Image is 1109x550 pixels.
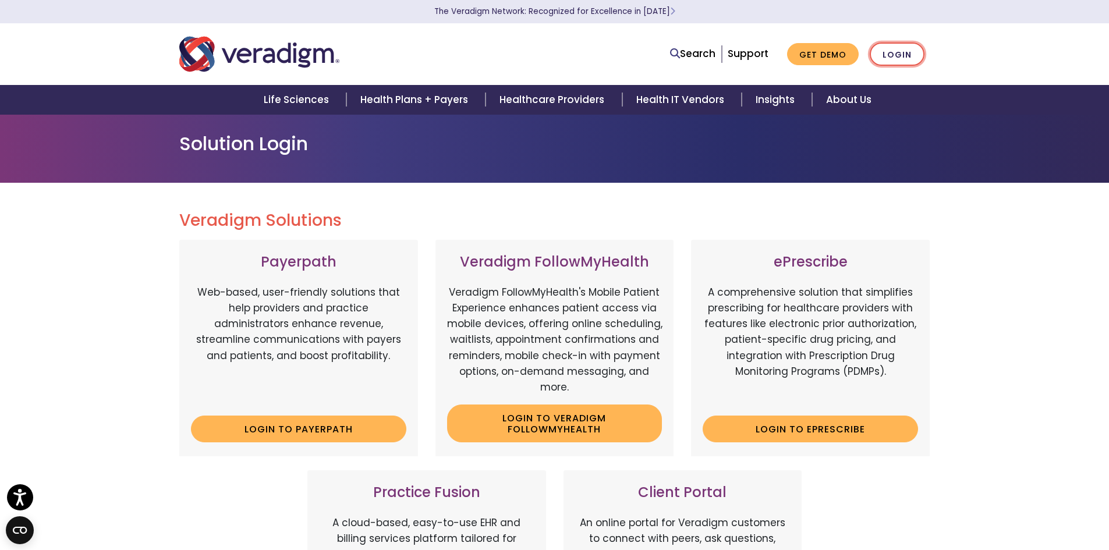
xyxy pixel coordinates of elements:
[179,133,930,155] h1: Solution Login
[319,484,534,501] h3: Practice Fusion
[742,85,812,115] a: Insights
[191,416,406,442] a: Login to Payerpath
[191,254,406,271] h3: Payerpath
[670,6,675,17] span: Learn More
[703,416,918,442] a: Login to ePrescribe
[486,85,622,115] a: Healthcare Providers
[787,43,859,66] a: Get Demo
[870,42,924,66] a: Login
[447,254,662,271] h3: Veradigm FollowMyHealth
[250,85,346,115] a: Life Sciences
[179,211,930,230] h2: Veradigm Solutions
[6,516,34,544] button: Open CMP widget
[191,285,406,407] p: Web-based, user-friendly solutions that help providers and practice administrators enhance revenu...
[622,85,742,115] a: Health IT Vendors
[728,47,768,61] a: Support
[575,484,791,501] h3: Client Portal
[703,254,918,271] h3: ePrescribe
[812,85,885,115] a: About Us
[346,85,486,115] a: Health Plans + Payers
[670,46,715,62] a: Search
[179,35,339,73] img: Veradigm logo
[447,285,662,395] p: Veradigm FollowMyHealth's Mobile Patient Experience enhances patient access via mobile devices, o...
[434,6,675,17] a: The Veradigm Network: Recognized for Excellence in [DATE]Learn More
[447,404,662,442] a: Login to Veradigm FollowMyHealth
[703,285,918,407] p: A comprehensive solution that simplifies prescribing for healthcare providers with features like ...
